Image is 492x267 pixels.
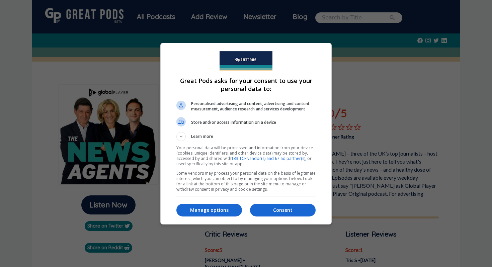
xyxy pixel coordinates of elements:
h1: Great Pods asks for your consent to use your personal data to: [176,77,316,93]
p: Some vendors may process your personal data on the basis of legitimate interest, which you can ob... [176,171,316,192]
p: Manage options [176,207,242,213]
a: 133 TCF vendor(s) and 67 ad partner(s) [231,156,305,161]
p: Consent [250,207,316,213]
button: Consent [250,204,316,216]
button: Manage options [176,204,242,216]
button: Learn more [176,132,316,141]
span: Learn more [191,133,213,141]
div: Great Pods asks for your consent to use your personal data to: [160,43,332,225]
span: Store and/or access information on a device [191,120,316,125]
span: Personalised advertising and content, advertising and content measurement, audience research and ... [191,101,316,112]
img: Welcome to Great Pods [220,51,272,71]
p: Your personal data will be processed and information from your device (cookies, unique identifier... [176,145,316,167]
